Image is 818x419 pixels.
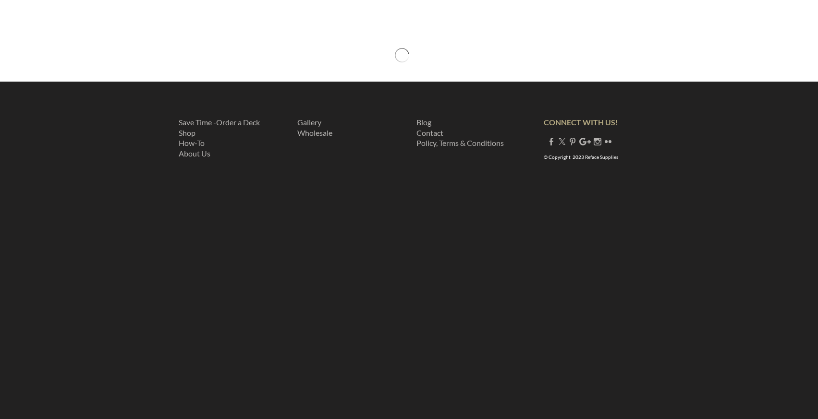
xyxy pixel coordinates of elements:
[297,128,332,137] a: ​Wholesale
[179,138,205,147] a: How-To
[416,138,504,147] a: Policy, Terms & Conditions
[179,118,260,127] a: Save Time -Order a Deck
[548,137,555,146] a: Facebook
[416,118,431,127] a: Blog
[558,137,566,146] a: Twitter
[297,118,321,127] a: Gallery​
[594,137,601,146] a: Instagram
[179,128,195,137] a: Shop
[569,137,576,146] a: Pinterest
[179,149,210,158] a: About Us
[604,137,612,146] a: Flickr
[544,154,618,160] font: © Copyright 2023 Reface Supplies
[579,137,591,146] a: Plus
[544,118,618,127] strong: CONNECT WITH US!
[297,118,332,137] font: ​
[416,128,443,137] a: Contact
